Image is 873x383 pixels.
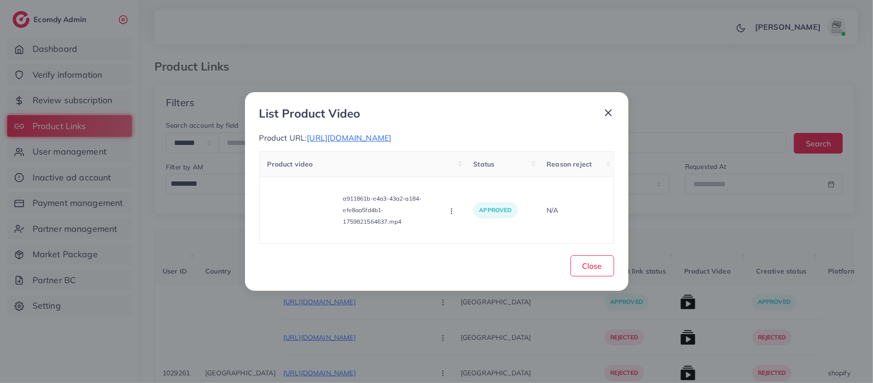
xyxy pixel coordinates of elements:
p: N/A [547,204,605,216]
h3: List Product Video [259,107,361,120]
span: [URL][DOMAIN_NAME] [307,133,391,143]
span: Product video [268,160,313,168]
span: Close [582,261,602,271]
span: Status [473,160,494,168]
p: approved [473,202,517,218]
p: a911861b-e4a3-43a2-a184-efe8aa5fd4b1-1759821564637.mp4 [343,193,439,227]
button: Close [570,255,614,276]
p: Product URL: [259,132,614,144]
span: Reason reject [547,160,592,168]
